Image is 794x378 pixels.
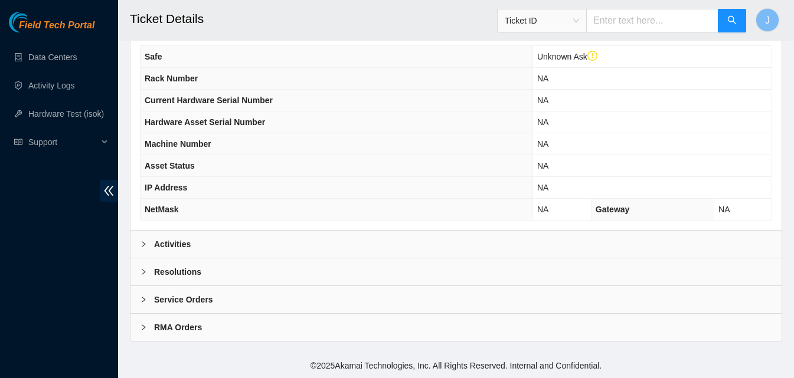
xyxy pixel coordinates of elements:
[154,293,213,306] b: Service Orders
[130,286,782,313] div: Service Orders
[28,52,77,62] a: Data Centers
[145,74,198,83] span: Rack Number
[28,109,104,119] a: Hardware Test (isok)
[130,258,782,285] div: Resolutions
[140,268,147,275] span: right
[718,9,746,32] button: search
[154,238,191,251] b: Activities
[14,138,22,146] span: read
[596,205,630,214] span: Gateway
[587,51,598,61] span: exclamation-circle
[145,139,211,149] span: Machine Number
[28,81,75,90] a: Activity Logs
[537,74,548,83] span: NA
[537,139,548,149] span: NA
[9,12,60,32] img: Akamai Technologies
[537,117,548,127] span: NA
[145,52,162,61] span: Safe
[140,296,147,303] span: right
[145,183,187,192] span: IP Address
[727,15,737,27] span: search
[537,52,597,61] span: Unknown Ask
[537,205,548,214] span: NA
[145,117,265,127] span: Hardware Asset Serial Number
[140,241,147,248] span: right
[145,161,195,170] span: Asset Status
[154,265,201,278] b: Resolutions
[140,324,147,331] span: right
[537,161,548,170] span: NA
[145,96,273,105] span: Current Hardware Serial Number
[19,20,94,31] span: Field Tech Portal
[718,205,730,214] span: NA
[130,314,782,341] div: RMA Orders
[100,180,118,202] span: double-left
[756,8,779,32] button: J
[28,130,98,154] span: Support
[537,96,548,105] span: NA
[145,205,179,214] span: NetMask
[154,321,202,334] b: RMA Orders
[765,13,770,28] span: J
[537,183,548,192] span: NA
[130,231,782,258] div: Activities
[9,21,94,37] a: Akamai TechnologiesField Tech Portal
[118,353,794,378] footer: © 2025 Akamai Technologies, Inc. All Rights Reserved. Internal and Confidential.
[586,9,718,32] input: Enter text here...
[505,12,579,29] span: Ticket ID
